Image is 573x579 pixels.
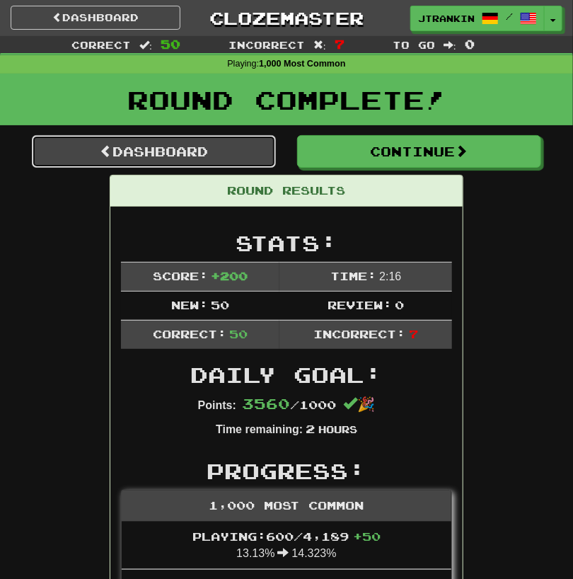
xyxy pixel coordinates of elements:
span: 3560 [242,395,290,412]
span: Incorrect: [313,327,405,340]
a: jtrankin / [410,6,545,31]
li: 13.13% 14.323% [122,522,451,570]
h2: Progress: [121,459,452,483]
span: + 200 [211,269,248,282]
small: Hours [318,423,357,435]
strong: 1,000 Most Common [259,59,345,69]
a: Dashboard [32,135,276,168]
span: : [313,40,326,50]
span: Correct [71,39,131,51]
span: 🎉 [343,396,375,412]
span: : [139,40,152,50]
span: 2 : 16 [379,270,401,282]
span: 0 [465,37,475,51]
span: 50 [161,37,180,51]
span: New: [171,298,208,311]
strong: Points: [198,399,236,411]
span: 50 [229,327,248,340]
strong: Time remaining: [216,423,303,435]
span: jtrankin [418,12,475,25]
span: / 1000 [242,398,336,411]
span: Review: [328,298,392,311]
span: : [444,40,456,50]
span: Playing: 600 / 4,189 [192,529,381,543]
span: 7 [335,37,345,51]
div: 1,000 Most Common [122,491,451,522]
h2: Daily Goal: [121,363,452,386]
span: / [506,11,513,21]
span: 50 [211,298,229,311]
span: 7 [409,327,418,340]
span: Correct: [153,327,226,340]
h1: Round Complete! [5,86,568,114]
span: To go [393,39,435,51]
span: + 50 [353,529,381,543]
span: Incorrect [228,39,305,51]
div: Round Results [110,176,463,207]
a: Clozemaster [202,6,371,30]
span: 0 [395,298,404,311]
span: 2 [306,422,315,435]
button: Continue [297,135,541,168]
span: Time: [330,269,376,282]
h2: Stats: [121,231,452,255]
span: Score: [153,269,208,282]
a: Dashboard [11,6,180,30]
